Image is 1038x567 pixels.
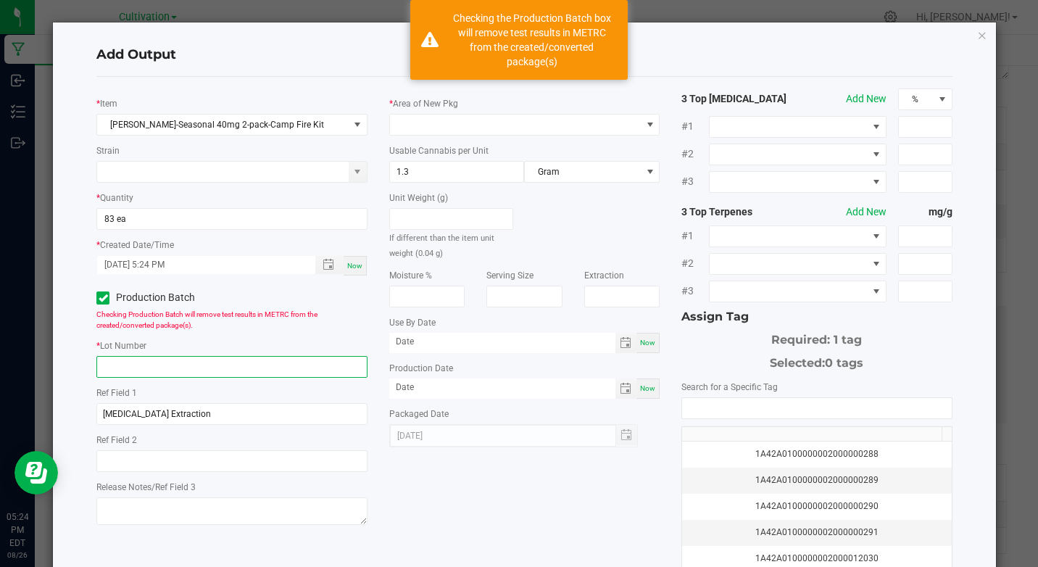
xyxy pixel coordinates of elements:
[615,378,636,399] span: Toggle calendar
[709,281,887,302] span: NO DATA FOUND
[100,239,174,252] label: Created Date/Time
[691,552,942,566] div: 1A42A0100000002000012030
[96,46,952,65] h4: Add Output
[96,144,120,157] label: Strain
[96,434,137,447] label: Ref Field 2
[97,256,299,274] input: Created Datetime
[393,97,458,110] label: Area of New Pkg
[315,256,344,274] span: Toggle popup
[681,283,708,299] span: #3
[96,386,137,400] label: Ref Field 1
[681,91,789,107] strong: 3 Top [MEDICAL_DATA]
[846,204,887,220] button: Add New
[14,451,58,494] iframe: Resource center
[389,362,453,375] label: Production Date
[681,204,789,220] strong: 3 Top Terpenes
[100,97,117,110] label: Item
[615,333,636,353] span: Toggle calendar
[389,378,616,397] input: Date
[389,144,489,157] label: Usable Cannabis per Unit
[691,500,942,513] div: 1A42A0100000002000000290
[347,262,362,270] span: Now
[389,333,616,351] input: Date
[846,91,887,107] button: Add New
[681,119,708,134] span: #1
[640,384,655,392] span: Now
[486,269,533,282] label: Serving Size
[389,316,436,329] label: Use By Date
[681,381,778,394] label: Search for a Specific Tag
[709,253,887,275] span: NO DATA FOUND
[96,310,317,329] span: Checking Production Batch will remove test results in METRC from the created/converted package(s).
[899,89,934,109] span: %
[691,447,942,461] div: 1A42A0100000002000000288
[96,481,196,494] label: Release Notes/Ref Field 3
[447,11,617,69] div: Checking the Production Batch box will remove test results in METRC from the created/converted pa...
[825,356,863,370] span: 0 tags
[584,269,624,282] label: Extraction
[681,228,708,244] span: #1
[97,115,348,135] span: [PERSON_NAME]-Seasonal 40mg 2-pack-Camp Fire Kit
[682,398,951,418] input: NO DATA FOUND
[691,526,942,539] div: 1A42A0100000002000000291
[389,269,432,282] label: Moisture %
[898,204,952,220] strong: mg/g
[681,326,952,349] div: Required: 1 tag
[681,146,708,162] span: #2
[100,191,133,204] label: Quantity
[681,174,708,189] span: #3
[681,349,952,372] div: Selected:
[525,162,641,182] span: Gram
[709,225,887,247] span: NO DATA FOUND
[681,308,952,326] div: Assign Tag
[681,256,708,271] span: #2
[389,407,449,421] label: Packaged Date
[100,339,146,352] label: Lot Number
[389,233,494,258] small: If different than the item unit weight (0.04 g)
[691,473,942,487] div: 1A42A0100000002000000289
[96,290,221,305] label: Production Batch
[389,191,448,204] label: Unit Weight (g)
[640,339,655,347] span: Now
